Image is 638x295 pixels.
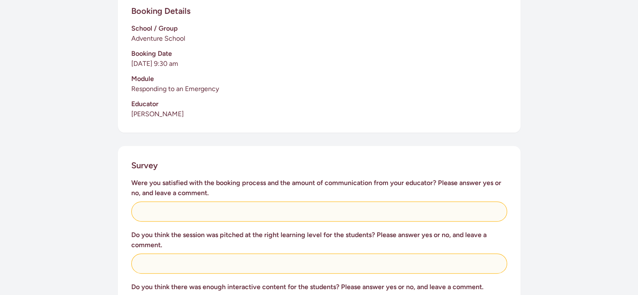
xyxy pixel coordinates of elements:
h3: Educator [131,99,507,109]
h2: Survey [131,159,158,171]
h2: Booking Details [131,5,190,17]
h3: Do you think there was enough interactive content for the students? Please answer yes or no, and ... [131,282,507,292]
p: [DATE] 9:30 am [131,59,507,69]
h3: Do you think the session was pitched at the right learning level for the students? Please answer ... [131,230,507,250]
h3: Were you satisfied with the booking process and the amount of communication from your educator? P... [131,178,507,198]
h3: Module [131,74,507,84]
h3: School / Group [131,23,507,34]
p: [PERSON_NAME] [131,109,507,119]
h3: Booking Date [131,49,507,59]
p: Adventure School [131,34,507,44]
p: Responding to an Emergency [131,84,507,94]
